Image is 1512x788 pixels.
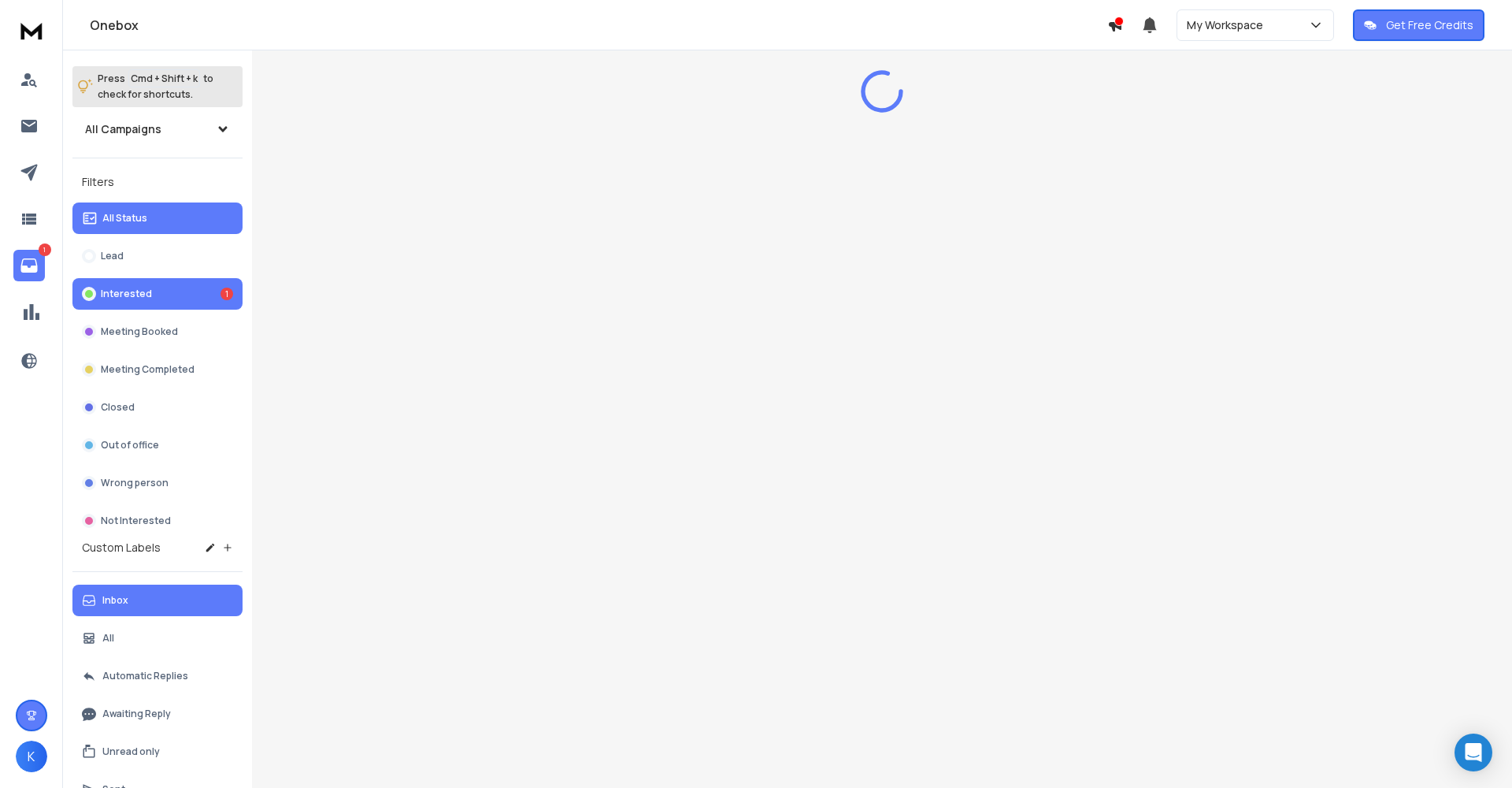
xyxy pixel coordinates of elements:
[101,439,159,452] p: Out of office
[82,540,161,556] h3: Custom Labels
[1386,17,1473,33] p: Get Free Credits
[72,316,243,348] button: Meeting Booked
[72,240,243,272] button: Lead
[72,354,243,385] button: Meeting Completed
[72,660,243,692] button: Automatic Replies
[72,698,243,730] button: Awaiting Reply
[72,113,243,145] button: All Campaigns
[13,250,45,281] a: 1
[101,288,152,300] p: Interested
[102,594,128,607] p: Inbox
[102,670,188,682] p: Automatic Replies
[72,203,243,234] button: All Status
[1455,734,1492,771] div: Open Intercom Messenger
[101,325,178,338] p: Meeting Booked
[98,71,213,102] p: Press to check for shortcuts.
[72,429,243,461] button: Out of office
[102,708,171,720] p: Awaiting Reply
[72,171,243,193] h3: Filters
[128,69,200,87] span: Cmd + Shift + k
[85,121,161,137] h1: All Campaigns
[16,16,47,45] img: logo
[102,212,147,225] p: All Status
[72,278,243,310] button: Interested1
[72,623,243,654] button: All
[1353,9,1484,41] button: Get Free Credits
[101,363,195,376] p: Meeting Completed
[72,392,243,423] button: Closed
[1187,17,1269,33] p: My Workspace
[16,741,47,772] button: K
[72,585,243,616] button: Inbox
[72,505,243,537] button: Not Interested
[101,250,124,262] p: Lead
[102,632,114,645] p: All
[90,16,1107,35] h1: Onebox
[72,736,243,768] button: Unread only
[220,288,233,300] div: 1
[39,243,51,256] p: 1
[101,477,169,489] p: Wrong person
[101,515,171,527] p: Not Interested
[72,467,243,499] button: Wrong person
[102,745,160,758] p: Unread only
[101,401,135,414] p: Closed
